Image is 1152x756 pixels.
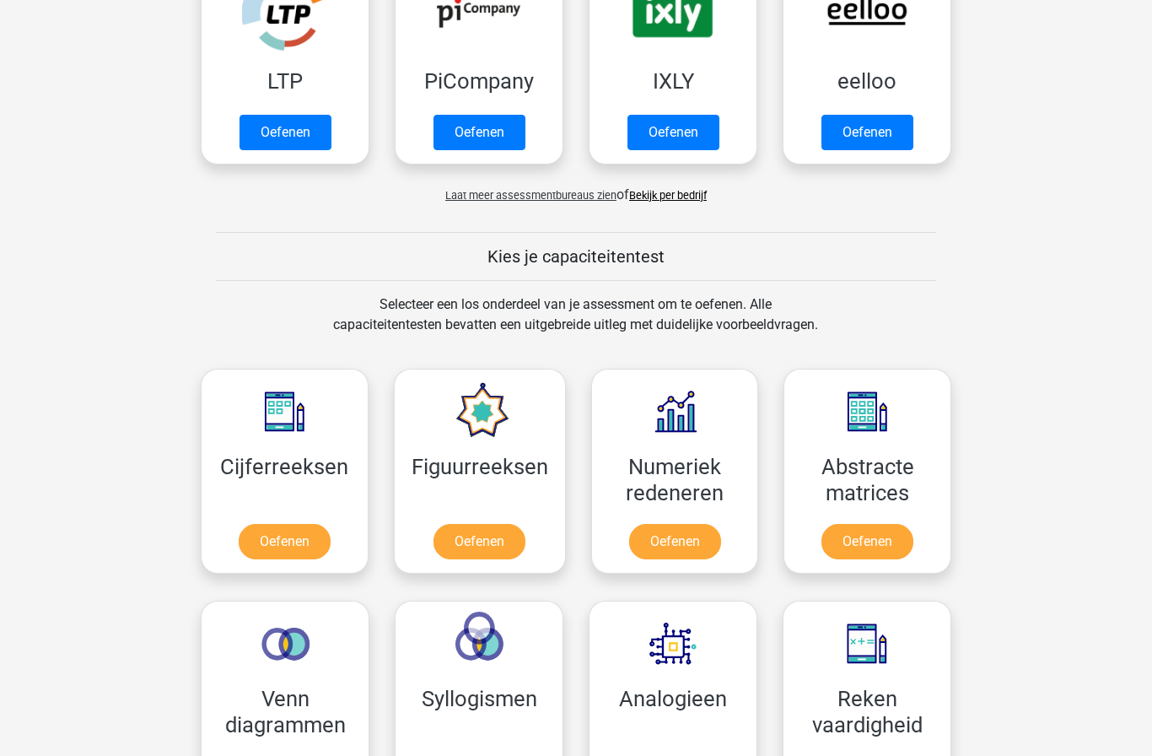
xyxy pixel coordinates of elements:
a: Oefenen [239,524,331,559]
h5: Kies je capaciteitentest [216,246,936,267]
a: Oefenen [433,115,525,150]
span: Laat meer assessmentbureaus zien [445,189,616,202]
div: Selecteer een los onderdeel van je assessment om te oefenen. Alle capaciteitentesten bevatten een... [317,294,834,355]
a: Oefenen [627,115,719,150]
a: Oefenen [821,524,913,559]
a: Oefenen [433,524,525,559]
div: of [188,171,964,205]
a: Oefenen [629,524,721,559]
a: Oefenen [821,115,913,150]
a: Bekijk per bedrijf [629,189,707,202]
a: Oefenen [240,115,331,150]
